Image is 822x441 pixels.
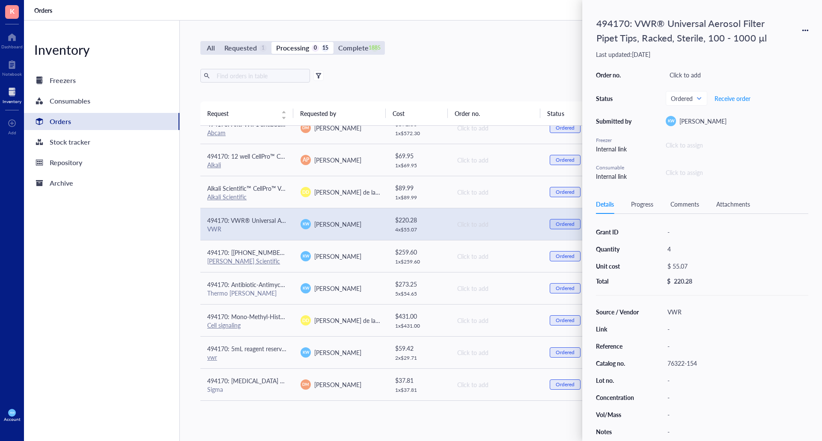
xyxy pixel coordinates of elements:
div: Dashboard [1,44,23,49]
div: Order no. [596,71,634,79]
div: Internal link [596,144,634,154]
div: Consumable [596,164,634,172]
a: Orders [24,113,179,130]
a: Orders [34,6,54,14]
div: Source / Vendor [596,308,640,316]
td: Click to add [450,240,543,272]
span: [PERSON_NAME] [314,220,361,228]
div: Thermo [PERSON_NAME] [207,289,287,297]
input: Find orders in table [213,69,307,82]
div: $ 37.81 [395,376,443,385]
div: Ordered [556,189,575,195]
div: Freezers [50,74,76,86]
div: Archive [50,177,73,189]
span: Ordered [671,95,700,102]
a: Alkali [207,160,221,169]
div: $ [667,277,670,285]
div: Requested [224,42,257,54]
span: DM [303,382,309,388]
div: Progress [631,199,653,209]
div: 1 x $ 572.30 [395,130,443,137]
div: Click to add [457,252,536,261]
div: Reference [596,342,640,350]
div: All [207,42,215,54]
a: Stock tracker [24,133,179,151]
div: 5 x $ 54.65 [395,290,443,297]
td: Click to add [450,272,543,304]
div: Internal link [596,172,634,181]
div: segmented control [200,41,385,55]
span: Receive order [715,95,751,102]
a: Notebook [2,58,22,77]
a: Consumables [24,92,179,110]
div: Link [596,325,640,333]
div: Notebook [2,71,22,77]
div: 1 x $ 259.60 [395,258,443,265]
span: [PERSON_NAME] [314,284,361,293]
div: Complete [338,42,368,54]
td: Click to add [450,208,543,240]
span: DD [302,189,309,195]
td: Click to add [450,176,543,208]
span: 494170: Anti-WIF1 antibody [EPR9385] [207,120,313,128]
div: Quantity [596,245,640,253]
div: VWR [207,225,287,233]
div: Comments [670,199,699,209]
div: - [664,226,808,238]
div: Last updated: [DATE] [596,50,808,58]
div: - [664,323,808,335]
span: [PERSON_NAME] [314,156,361,164]
div: - [664,340,808,352]
div: 494170: VWR® Universal Aerosol Filter Pipet Tips, Racked, Sterile, 100 - 1000 µl [593,14,772,47]
div: Grant ID [596,228,640,236]
div: Catalog no. [596,359,640,367]
a: Freezers [24,72,179,89]
div: Inventory [24,41,179,58]
div: Click to assign [666,168,808,177]
span: [PERSON_NAME] de la [PERSON_NAME] [314,316,424,325]
th: Order no. [448,101,541,125]
a: Dashboard [1,30,23,49]
span: 494170: [[PHONE_NUMBER]] 25 mL individually wrapped resevoirs [207,248,387,257]
span: AP [303,156,309,164]
div: Ordered [556,124,575,131]
span: KW [667,118,674,124]
div: Click to add [666,69,808,81]
a: Repository [24,154,179,171]
div: Freezer [596,136,634,144]
span: KW [302,221,309,227]
div: Click to add [457,348,536,357]
div: Submitted by [596,117,634,125]
div: Unit cost [596,262,640,270]
div: $ 273.25 [395,279,443,289]
span: 494170: VWR® Universal Aerosol Filter Pipet Tips, Racked, Sterile, 100 - 1000 µl [207,216,421,225]
div: 76322-154 [664,357,808,369]
span: 494170: Mono-Methyl-Histone H3 (Lys4) (D1A9) XP® Rabbit mAb #5326 [207,312,404,321]
div: - [664,391,808,403]
span: Request [207,109,276,118]
td: Click to add [450,112,543,144]
div: 0 [312,44,319,52]
div: $ 55.07 [664,260,805,272]
div: Add [8,130,16,135]
span: Alkali Scientific™ CellPro™ Vacuum Filtration Flasks [207,184,342,192]
a: Archive [24,175,179,192]
div: Consumables [50,95,90,107]
div: - [664,408,808,420]
div: VWR [664,306,808,318]
div: Status [596,95,634,102]
span: [PERSON_NAME] [679,117,727,125]
th: Status [540,101,602,125]
span: DM [303,125,309,131]
div: Click to add [457,284,536,293]
td: Click to add [450,304,543,336]
span: KW [302,349,309,355]
div: - [664,426,808,438]
th: Request [200,101,293,125]
div: Ordered [556,253,575,260]
div: Ordered [556,285,575,292]
div: Ordered [556,349,575,356]
div: 1 x $ 37.81 [395,387,443,394]
div: Attachments [716,199,750,209]
span: [PERSON_NAME] [314,124,361,132]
